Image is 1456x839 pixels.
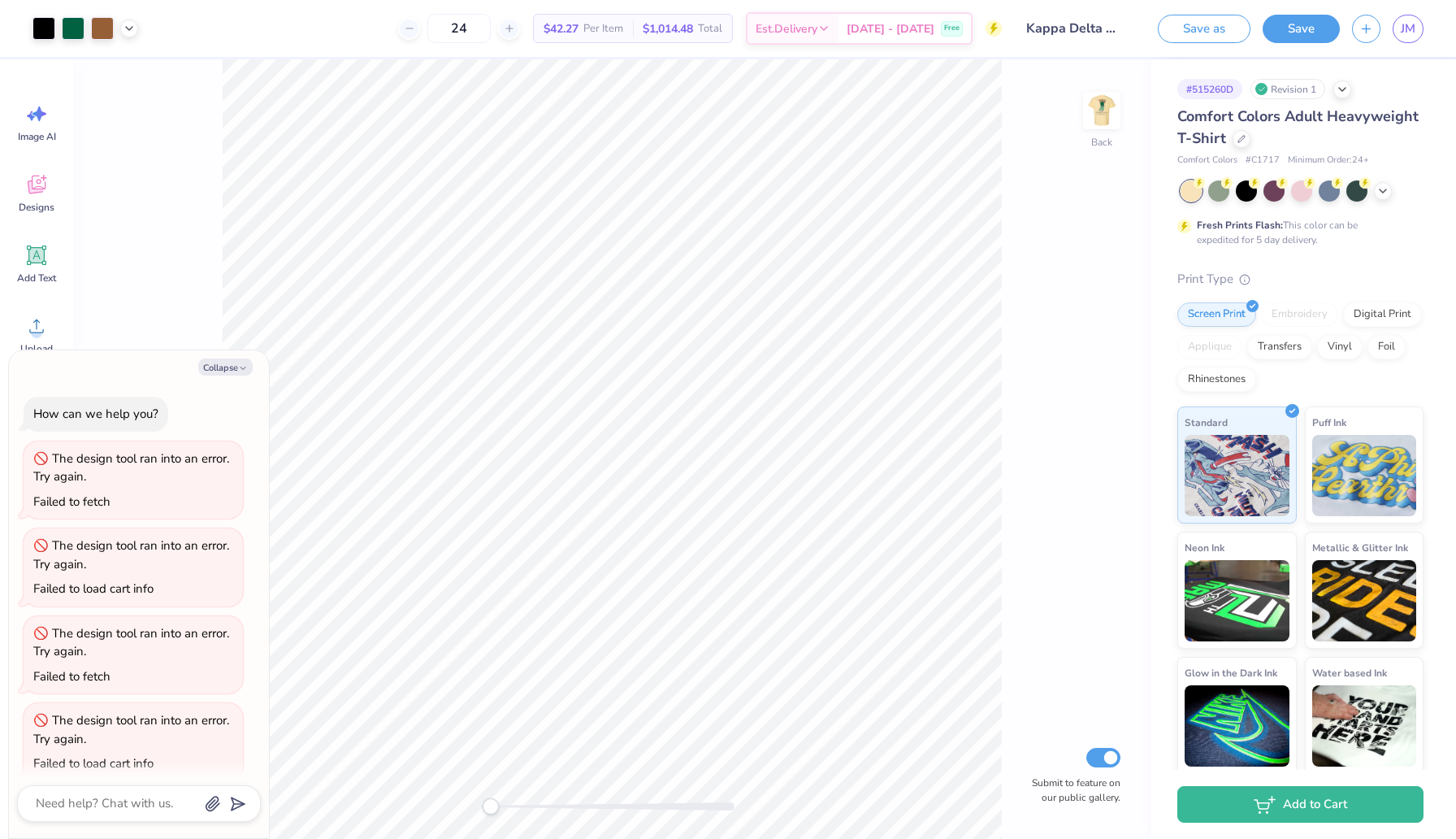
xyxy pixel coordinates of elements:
div: How can we help you? [33,406,158,422]
div: The design tool ran into an error. Try again. [33,625,229,660]
button: Add to Cart [1177,786,1423,823]
span: # C1717 [1246,154,1280,167]
div: Failed to load cart info [33,755,154,772]
div: Revision 1 [1250,79,1325,99]
div: # 515260D [1177,79,1242,99]
img: Neon Ink [1185,560,1289,641]
input: Untitled Design [1014,12,1133,45]
strong: Fresh Prints Flash: [1197,219,1283,232]
span: [DATE] - [DATE] [847,20,934,37]
div: The design tool ran into an error. Try again. [33,450,229,485]
button: Save [1263,15,1340,43]
div: Rhinestones [1177,367,1256,392]
span: Neon Ink [1185,539,1224,556]
span: Puff Ink [1312,414,1346,431]
img: Puff Ink [1312,435,1417,516]
div: Back [1091,135,1112,150]
span: Add Text [17,272,56,285]
div: Foil [1367,335,1406,359]
div: Applique [1177,335,1242,359]
a: JM [1393,15,1423,43]
span: Minimum Order: 24 + [1288,154,1369,167]
span: Est. Delivery [756,20,817,37]
img: Water based Ink [1312,685,1417,767]
span: Designs [19,201,54,214]
span: Standard [1185,414,1228,431]
span: $1,014.48 [643,20,693,37]
span: Comfort Colors Adult Heavyweight T-Shirt [1177,107,1419,148]
div: Failed to fetch [33,668,110,685]
div: Failed to load cart info [33,580,154,597]
div: Accessibility label [483,798,499,815]
span: Glow in the Dark Ink [1185,664,1277,681]
div: Embroidery [1261,302,1338,327]
label: Submit to feature on our public gallery. [1023,776,1120,805]
div: Screen Print [1177,302,1256,327]
span: Comfort Colors [1177,154,1237,167]
span: JM [1401,20,1415,38]
span: Metallic & Glitter Ink [1312,539,1408,556]
span: Free [944,23,960,34]
div: This color can be expedited for 5 day delivery. [1197,218,1397,247]
img: Metallic & Glitter Ink [1312,560,1417,641]
button: Save as [1158,15,1250,43]
div: Vinyl [1317,335,1363,359]
span: Total [698,20,722,37]
div: Failed to fetch [33,493,110,510]
span: Per Item [583,20,623,37]
span: Water based Ink [1312,664,1387,681]
span: $42.27 [544,20,578,37]
img: Back [1085,94,1118,127]
div: Digital Print [1343,302,1422,327]
div: The design tool ran into an error. Try again. [33,537,229,572]
div: Print Type [1177,270,1423,289]
div: The design tool ran into an error. Try again. [33,712,229,747]
span: Upload [20,342,53,355]
span: Image AI [18,130,56,143]
img: Standard [1185,435,1289,516]
input: – – [427,14,491,43]
button: Collapse [198,359,253,376]
img: Glow in the Dark Ink [1185,685,1289,767]
div: Transfers [1247,335,1312,359]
